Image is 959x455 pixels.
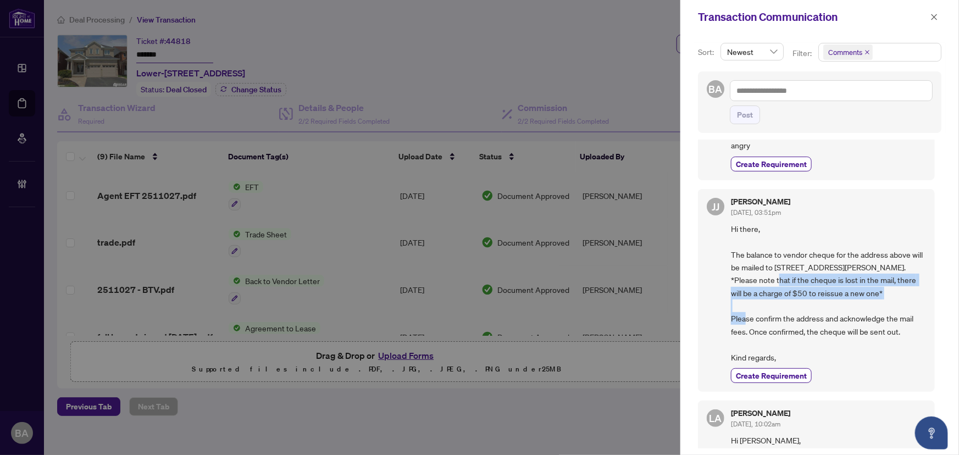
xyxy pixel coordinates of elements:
[727,43,777,60] span: Newest
[731,157,812,171] button: Create Requirement
[915,417,948,450] button: Open asap
[698,9,927,25] div: Transaction Communication
[712,199,719,214] span: JJ
[792,47,813,59] p: Filter:
[736,158,807,170] span: Create Requirement
[709,81,723,97] span: BA
[828,47,862,58] span: Comments
[731,409,790,417] h5: [PERSON_NAME]
[731,126,926,152] span: yes he is aware please mail the cheque he is getting angry
[731,420,780,428] span: [DATE], 10:02am
[709,410,722,426] span: LA
[731,368,812,383] button: Create Requirement
[698,46,716,58] p: Sort:
[864,49,870,55] span: close
[823,45,873,60] span: Comments
[930,13,938,21] span: close
[736,370,807,381] span: Create Requirement
[731,208,781,217] span: [DATE], 03:51pm
[731,198,790,206] h5: [PERSON_NAME]
[731,223,926,364] span: Hi there, The balance to vendor cheque for the address above will be mailed to [STREET_ADDRESS][P...
[730,106,760,124] button: Post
